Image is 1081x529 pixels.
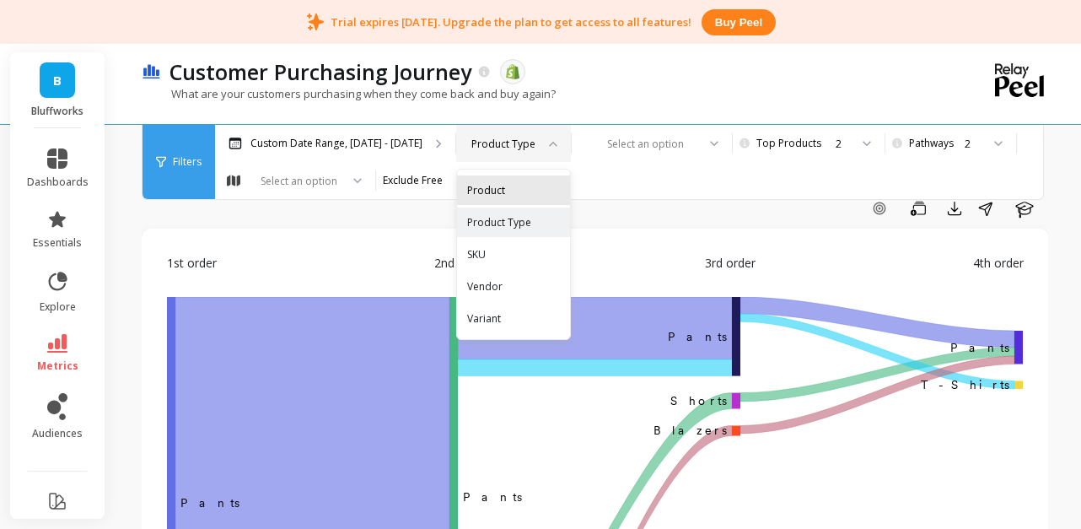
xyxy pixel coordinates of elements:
div: SKU [467,246,560,262]
img: audience_map.svg [227,175,240,187]
span: B [53,71,62,90]
div: Product Type [467,214,560,230]
span: essentials [33,236,82,250]
span: 1st order [167,254,217,272]
text: ​Shorts [670,394,727,408]
text: T-Shirts [921,378,1009,391]
span: 3rd order [705,254,756,272]
div: Vendor [467,278,560,294]
text: Pants [463,490,522,504]
span: explore [40,300,76,314]
img: api.shopify.svg [505,64,520,79]
button: Buy peel [702,9,776,35]
div: 2 [836,136,849,152]
span: 4th order [973,254,1024,272]
p: Bluffworks [27,105,89,118]
div: Variant [467,310,560,327]
div: 2 [965,136,981,152]
text: Pants [950,341,1009,354]
text: ‌Pants [180,496,239,510]
p: Trial expires [DATE]. Upgrade the plan to get access to all features! [331,14,691,30]
p: Custom Date Range, [DATE] - [DATE] [250,137,422,150]
text: ​Blazers [653,424,727,437]
div: Select an option [258,173,340,189]
img: header icon [142,64,161,80]
div: Product Type [471,136,535,152]
span: Filters [173,155,202,169]
text: ​Pants [668,330,727,343]
span: audiences [32,427,83,440]
span: metrics [37,359,78,373]
p: What are your customers purchasing when they come back and buy again? [142,86,556,101]
span: dashboards [27,175,89,189]
p: Customer Purchasing Journey [169,57,471,86]
span: 2nd order [434,254,487,272]
div: Product [467,182,560,198]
